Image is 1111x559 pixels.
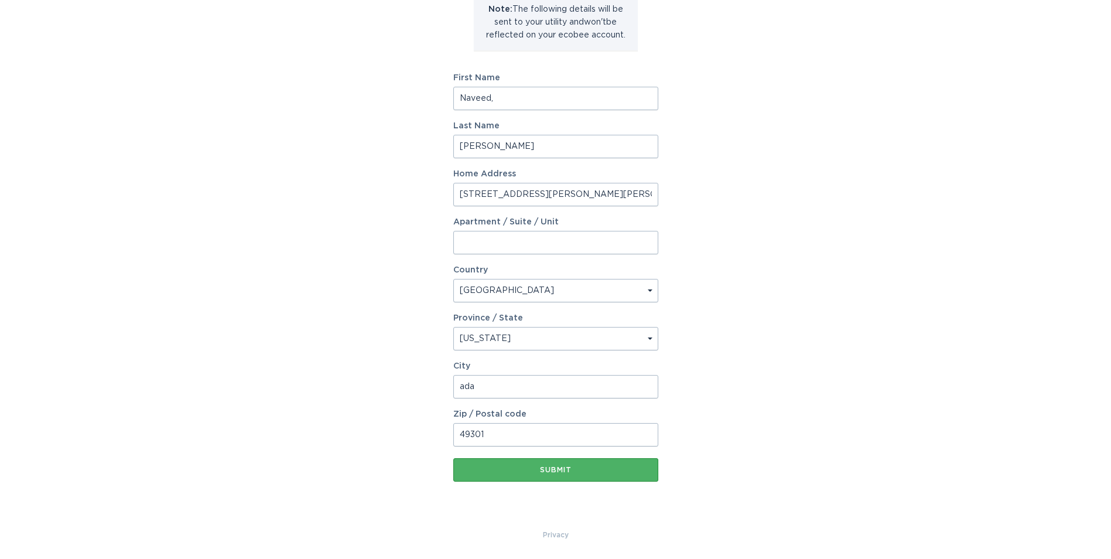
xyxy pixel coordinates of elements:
[453,458,658,482] button: Submit
[543,529,569,541] a: Privacy Policy & Terms of Use
[459,466,652,473] div: Submit
[453,218,658,226] label: Apartment / Suite / Unit
[453,266,488,274] label: Country
[453,362,658,370] label: City
[453,314,523,322] label: Province / State
[483,3,629,42] p: The following details will be sent to your utility and won't be reflected on your ecobee account.
[453,170,658,178] label: Home Address
[488,5,512,13] strong: Note:
[453,410,658,418] label: Zip / Postal code
[453,74,658,82] label: First Name
[453,122,658,130] label: Last Name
